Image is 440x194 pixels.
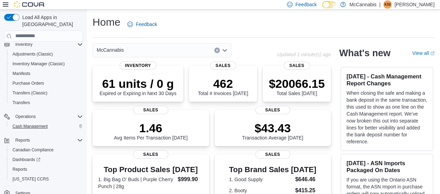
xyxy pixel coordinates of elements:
span: Sales [133,150,168,159]
h1: Home [93,15,120,29]
span: Sales [284,61,310,70]
span: Cash Management [13,124,48,129]
button: Inventory Manager (Classic) [7,59,86,69]
div: Transaction Average [DATE] [242,121,303,141]
a: Reports [10,165,30,174]
p: Updated 1 minute(s) ago [277,52,331,57]
a: Manifests [10,69,33,78]
span: Purchase Orders [13,81,44,86]
a: Canadian Compliance [10,146,56,154]
span: Inventory [15,42,32,47]
img: Cova [14,1,45,8]
a: Transfers (Classic) [10,89,50,97]
a: Transfers [10,99,33,107]
p: 61 units / 0 g [99,77,176,91]
div: Avg Items Per Transaction [DATE] [114,121,187,141]
span: Sales [255,150,290,159]
span: Adjustments (Classic) [10,50,83,58]
button: Transfers [7,98,86,108]
span: Dashboards [13,157,40,162]
span: Transfers (Classic) [10,89,83,97]
button: Reports [1,135,86,145]
span: Inventory [13,40,83,49]
span: KM [384,0,391,9]
span: Reports [15,137,30,143]
p: 462 [198,77,248,91]
span: [US_STATE] CCRS [13,176,49,182]
span: Transfers (Classic) [13,90,47,96]
button: Reports [13,136,33,144]
span: Washington CCRS [10,175,83,183]
h3: [DATE] - Cash Management Report Changes [346,73,427,87]
a: Dashboards [10,155,43,164]
span: Feedback [136,21,157,28]
button: Reports [7,165,86,174]
span: Cash Management [10,122,83,130]
div: Total Sales [DATE] [269,77,325,96]
span: Transfers [10,99,83,107]
span: Inventory Manager (Classic) [10,60,83,68]
a: Feedback [125,17,160,31]
span: Sales [210,61,236,70]
svg: External link [430,51,434,56]
a: Inventory Manager (Classic) [10,60,67,68]
dd: $999.90 [178,175,203,184]
h3: Top Brand Sales [DATE] [229,166,316,174]
h2: What's new [339,48,390,59]
span: Operations [15,114,36,119]
h3: [DATE] - ASN Imports Packaged On Dates [346,160,427,174]
dd: $646.46 [295,175,316,184]
dt: 1. Big Bag O' Buds | Purple Cherry Punch | 28g [98,176,175,190]
div: Expired or Expiring in Next 30 Days [99,77,176,96]
button: Inventory [13,40,35,49]
span: Reports [13,167,27,172]
span: Operations [13,112,83,121]
p: $43.43 [242,121,303,135]
h3: Top Product Sales [DATE] [98,166,203,174]
span: Reports [13,136,83,144]
span: Sales [255,106,290,114]
span: Reports [10,165,83,174]
a: Dashboards [7,155,86,165]
button: Purchase Orders [7,78,86,88]
div: Total # Invoices [DATE] [198,77,248,96]
button: Manifests [7,69,86,78]
dt: 2. Booty [229,187,292,194]
span: Inventory Manager (Classic) [13,61,65,67]
span: McCannabis [97,46,124,54]
span: Canadian Compliance [13,147,54,153]
button: Open list of options [222,48,227,53]
div: Kaylee McAllister [383,0,392,9]
a: Purchase Orders [10,79,47,87]
span: Manifests [10,69,83,78]
p: [PERSON_NAME] [394,0,434,9]
p: McCannabis [349,0,376,9]
button: Operations [13,112,39,121]
input: Dark Mode [322,1,337,8]
a: Cash Management [10,122,50,130]
button: Clear input [214,48,220,53]
a: View allExternal link [412,50,434,56]
span: Purchase Orders [10,79,83,87]
span: Adjustments (Classic) [13,51,53,57]
span: Feedback [295,1,317,8]
dt: 1. Good Supply [229,176,292,183]
a: Adjustments (Classic) [10,50,56,58]
span: Load All Apps in [GEOGRAPHIC_DATA] [19,14,83,28]
a: [US_STATE] CCRS [10,175,51,183]
button: Adjustments (Classic) [7,49,86,59]
button: [US_STATE] CCRS [7,174,86,184]
p: $20066.15 [269,77,325,91]
span: Inventory [119,61,157,70]
span: Transfers [13,100,30,106]
button: Cash Management [7,121,86,131]
p: When closing the safe and making a bank deposit in the same transaction, this used to show as one... [346,90,427,145]
span: Sales [133,106,168,114]
span: Manifests [13,71,30,76]
p: 1.46 [114,121,187,135]
button: Inventory [1,40,86,49]
p: | [379,0,381,9]
button: Operations [1,112,86,121]
button: Transfers (Classic) [7,88,86,98]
